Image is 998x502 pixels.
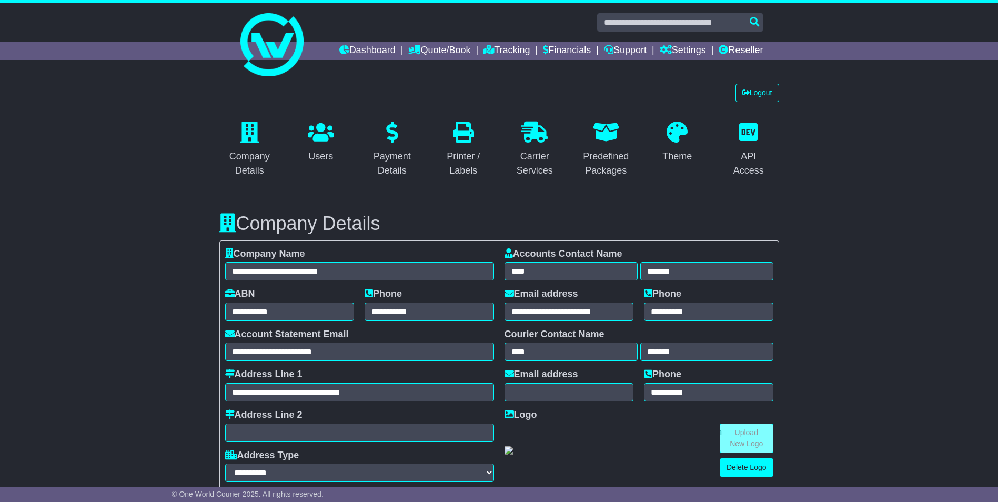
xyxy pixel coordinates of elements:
a: Financials [543,42,591,60]
label: Phone [644,288,681,300]
a: Users [301,118,341,167]
div: Carrier Services [511,149,559,178]
label: Address Line 1 [225,369,303,380]
a: Support [604,42,647,60]
a: Delete Logo [720,458,773,477]
a: Tracking [483,42,530,60]
a: Dashboard [339,42,396,60]
div: Predefined Packages [582,149,630,178]
label: Email address [505,288,578,300]
label: Address Line 2 [225,409,303,421]
div: Payment Details [369,149,416,178]
div: Theme [662,149,692,164]
div: Users [308,149,334,164]
img: GetCustomerLogo [505,446,513,455]
label: Email address [505,369,578,380]
label: Phone [644,369,681,380]
div: Company Details [226,149,274,178]
a: Logout [735,84,779,102]
label: Company Name [225,248,305,260]
span: © One World Courier 2025. All rights reserved. [172,490,324,498]
div: API Access [725,149,772,178]
h3: Company Details [219,213,779,234]
a: Reseller [719,42,763,60]
label: Address Type [225,450,299,461]
a: Printer / Labels [433,118,494,182]
label: Accounts Contact Name [505,248,622,260]
label: ABN [225,288,255,300]
label: Phone [365,288,402,300]
label: Courier Contact Name [505,329,604,340]
label: Logo [505,409,537,421]
a: Upload New Logo [720,424,773,453]
a: Settings [660,42,706,60]
a: Carrier Services [505,118,566,182]
a: Payment Details [362,118,423,182]
a: Company Details [219,118,280,182]
a: Predefined Packages [576,118,637,182]
div: Printer / Labels [440,149,487,178]
a: Quote/Book [408,42,470,60]
a: API Access [718,118,779,182]
label: Account Statement Email [225,329,349,340]
a: Theme [656,118,699,167]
